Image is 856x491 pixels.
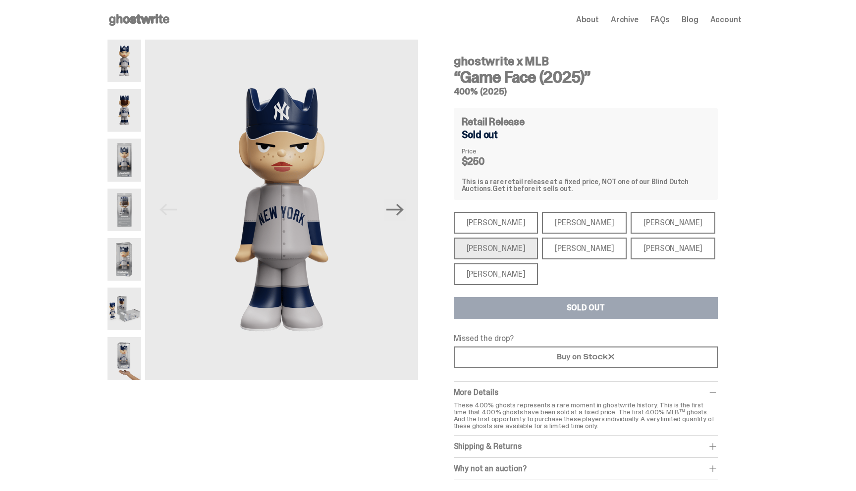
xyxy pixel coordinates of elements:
div: [PERSON_NAME] [631,238,715,259]
div: [PERSON_NAME] [631,212,715,234]
div: [PERSON_NAME] [454,263,538,285]
p: These 400% ghosts represents a rare moment in ghostwrite history. This is the first time that 400... [454,401,718,429]
h3: “Game Face (2025)” [454,69,718,85]
img: 01-ghostwrite-mlb-game-face-hero-judge-front.png [145,40,418,380]
div: [PERSON_NAME] [542,212,627,234]
a: FAQs [650,16,670,24]
img: 04-ghostwrite-mlb-game-face-hero-judge-02.png [107,189,142,231]
a: Archive [611,16,639,24]
img: 03-ghostwrite-mlb-game-face-hero-judge-01.png [107,139,142,181]
a: Account [710,16,742,24]
span: Get it before it sells out. [492,184,573,193]
div: [PERSON_NAME] [542,238,627,259]
dt: Price [462,147,511,154]
div: This is a rare retail release at a fixed price, NOT one of our Blind Dutch Auctions. [462,178,710,192]
img: 06-ghostwrite-mlb-game-face-hero-judge-04.png [107,288,142,330]
h4: Retail Release [462,117,525,127]
dd: $250 [462,156,511,166]
div: SOLD OUT [567,304,605,312]
a: About [576,16,599,24]
h4: ghostwrite x MLB [454,55,718,67]
a: Blog [682,16,698,24]
h5: 400% (2025) [454,87,718,96]
div: Sold out [462,130,710,140]
span: More Details [454,387,498,397]
button: SOLD OUT [454,297,718,319]
img: MLB400ScaleImage.2412-ezgif.com-optipng.png [107,337,142,380]
img: 01-ghostwrite-mlb-game-face-hero-judge-front.png [107,40,142,82]
p: Missed the drop? [454,335,718,343]
div: [PERSON_NAME] [454,212,538,234]
div: Shipping & Returns [454,442,718,451]
div: [PERSON_NAME] [454,238,538,259]
img: 05-ghostwrite-mlb-game-face-hero-judge-03.png [107,238,142,281]
button: Next [384,199,406,221]
div: Why not an auction? [454,464,718,474]
img: 02-ghostwrite-mlb-game-face-hero-judge-back.png [107,89,142,132]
